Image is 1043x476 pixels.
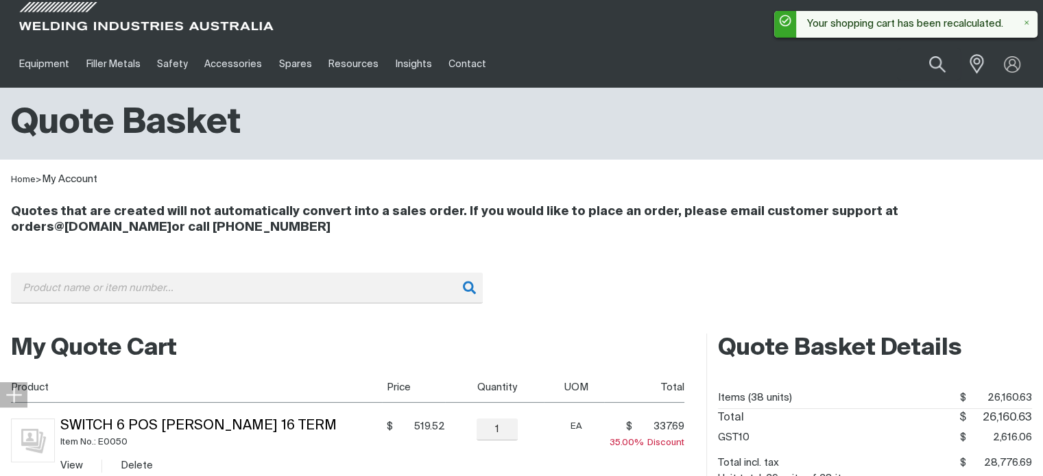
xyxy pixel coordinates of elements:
a: Filler Metals [77,40,148,88]
a: My Account [42,174,97,184]
a: Contact [440,40,494,88]
span: 2,616.06 [966,427,1032,448]
h2: My Quote Cart [11,334,684,364]
th: Total [604,372,685,403]
span: 337.69 [636,420,684,434]
dt: Total [718,409,744,427]
th: UOM [544,372,604,403]
button: Delete Switch 6 Pos Miller 16 Term [121,458,153,473]
span: $ [960,392,966,403]
th: Price [382,372,445,403]
span: $ [626,420,632,434]
a: Insights [387,40,440,88]
span: 28,776.69 [966,453,1032,473]
span: 35.00% [610,438,647,447]
h1: Quote Basket [11,101,241,146]
span: $ [960,432,966,442]
th: Product [11,372,382,403]
a: Safety [149,40,196,88]
div: Product or group for quick order [11,273,1032,324]
span: Discount [610,438,684,447]
h4: Quotes that are created will not automatically convert into a sales order. If you would like to p... [11,204,1032,236]
span: 26,160.63 [966,388,1032,408]
span: $ [960,458,966,468]
a: @[DOMAIN_NAME] [54,221,171,234]
a: Spares [271,40,320,88]
img: No image for this product [11,418,55,462]
span: 519.52 [397,420,445,434]
span: > [36,175,42,184]
a: Equipment [11,40,77,88]
div: Item No.: E0050 [60,434,382,450]
button: Search products [914,48,961,80]
input: Product name or item number... [11,273,483,303]
a: Accessories [196,40,270,88]
dt: GST10 [718,427,750,448]
span: $ [387,420,393,434]
dt: Items (38 units) [718,388,792,408]
dt: Total incl. tax [718,453,779,473]
span: 26,160.63 [966,409,1032,427]
th: Quantity [445,372,544,403]
img: hide socials [5,386,22,403]
a: View Switch 6 Pos Miller 16 Term [60,460,83,471]
span: $ [959,412,966,423]
a: Home [11,175,36,184]
input: Product name or item number... [897,48,961,80]
nav: Main [11,40,777,88]
a: Switch 6 Pos [PERSON_NAME] 16 Term [60,419,337,433]
a: Resources [320,40,387,88]
div: Your shopping cart has been recalculated. [796,11,1027,38]
div: EA [549,418,604,434]
h2: Quote Basket Details [718,334,1032,364]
